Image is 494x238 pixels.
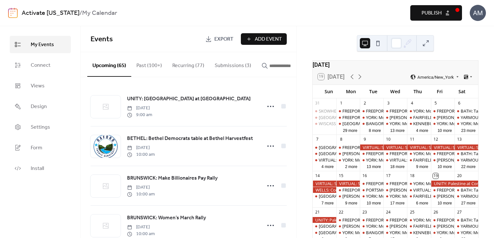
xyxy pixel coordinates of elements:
[410,5,462,21] button: Publish
[407,114,431,120] div: FAIRFIELD: Stop The Coup
[455,121,478,126] div: YORK: Morning Resistance at Town Center
[127,231,155,237] span: 10:00 am
[82,7,117,19] b: My Calendar
[383,187,407,193] div: WELLS: NO I.C.E in Wells
[383,217,407,223] div: FREEPORT: Visibility Brigade Standout
[431,230,455,235] div: YORK: Morning Resistance at Town Center
[386,209,391,215] div: 24
[433,173,438,179] div: 19
[336,181,360,186] div: VIRTUAL: Sign the Petition to Kick ICE Out of Pease
[319,200,336,206] button: 7 more
[127,95,251,103] a: UNITY: [GEOGRAPHIC_DATA] at [GEOGRAPHIC_DATA]
[433,209,438,215] div: 26
[319,108,430,114] div: SKOWHEGAN: Central [US_STATE] Labor Council Day BBQ
[390,187,478,193] div: [PERSON_NAME]: NO I.C.E in [PERSON_NAME]
[366,108,471,114] div: FREEPORT: VISIBILITY FREEPORT Stand for Democracy!
[470,5,486,21] div: AM
[407,187,431,193] div: VIRTUAL: De-Escalation Training for ICE Watch Volunteers. Part of Verifier Training
[342,151,431,156] div: [PERSON_NAME]: NO I.C.E in [PERSON_NAME]
[366,223,464,229] div: YORK: Morning Resistance at [GEOGRAPHIC_DATA]
[241,33,287,45] a: Add Event
[431,223,455,229] div: WELLS: NO I.C.E in Wells
[255,35,282,43] span: Add Event
[409,137,415,142] div: 11
[360,230,383,235] div: BANGOR: Weekly peaceful protest
[413,193,464,199] div: FAIRFIELD: Stop The Coup
[383,151,407,156] div: FREEPORT: Visibility Brigade Standout
[459,127,478,133] button: 23 more
[384,85,407,98] div: Wed
[407,193,431,199] div: FAIRFIELD: Stop The Coup
[362,137,368,142] div: 9
[459,200,478,206] button: 27 more
[319,144,431,150] div: [GEOGRAPHIC_DATA]: Support Palestine Weekly Standout
[390,230,488,235] div: YORK: Morning Resistance at [GEOGRAPHIC_DATA]
[360,144,383,150] div: VIRTUAL: Sign the Petition to Kick ICE Out of Pease
[366,151,471,156] div: FREEPORT: VISIBILITY FREEPORT Stand for Democracy!
[364,163,383,169] button: 13 more
[413,230,460,235] div: KENNEBUNK: Stand Out
[131,52,167,76] button: Past (100+)
[336,157,360,163] div: YORK: Morning Resistance at Town Center
[431,108,455,114] div: FREEPORT: AM and PM Rush Hour Brigade. Click for times!
[10,56,71,74] a: Connect
[413,127,431,133] button: 4 more
[31,165,44,173] span: Install
[362,100,368,106] div: 2
[336,144,360,150] div: FREEPORT: AM and PM Visibility Bridge Brigade. Click for times!
[407,217,431,223] div: YORK: Morning Resistance at Town Center
[336,193,360,199] div: WELLS: NO I.C.E in Wells
[364,200,383,206] button: 10 more
[417,75,454,79] span: America/New_York
[127,105,152,112] span: [DATE]
[319,114,431,120] div: [GEOGRAPHIC_DATA]: Support Palestine Weekly Standout
[342,144,463,150] div: FREEPORT: AM and PM Visibility Bridge Brigade. Click for times!
[313,181,336,186] div: VIRTUAL: Sign the Petition to Kick ICE Out of Pease
[388,127,407,133] button: 13 more
[127,174,218,183] a: BRUNSWICK: Make Billionaires Pay Rally
[413,163,431,169] button: 9 more
[455,108,478,114] div: BATH: Tabling at the Bath Farmers Market
[407,151,431,156] div: YORK: Morning Resistance at Town Center
[315,173,320,179] div: 14
[342,108,463,114] div: FREEPORT: AM and PM Visibility Bridge Brigade. Click for times!
[167,52,209,76] button: Recurring (77)
[383,114,407,120] div: WELLS: NO I.C.E in Wells
[318,85,340,98] div: Sun
[362,209,368,215] div: 23
[451,85,473,98] div: Sat
[409,173,415,179] div: 18
[127,191,155,198] span: 10:00 am
[360,151,383,156] div: FREEPORT: VISIBILITY FREEPORT Stand for Democracy!
[315,209,320,215] div: 21
[360,108,383,114] div: FREEPORT: VISIBILITY FREEPORT Stand for Democracy!
[342,230,441,235] div: YORK: Morning Resistance at [GEOGRAPHIC_DATA]
[431,151,455,156] div: FREEPORT: AM and PM Rush Hour Brigade. Click for times!
[10,139,71,156] a: Form
[435,127,454,133] button: 10 more
[336,121,360,126] div: LISBON FALLS: Labor Day Rally
[360,121,383,126] div: BANGOR: Weekly peaceful protest
[336,187,360,193] div: FREEPORT: AM and PM Visibility Bridge Brigade. Click for times!
[315,137,320,142] div: 7
[10,160,71,177] a: Install
[342,163,360,169] button: 2 more
[31,103,47,111] span: Design
[455,151,478,156] div: BATH: Tabling at the Bath Farmers Market
[431,217,455,223] div: FREEPORT: AM and PM Rush Hour Brigade. Click for times!
[431,144,455,150] div: VIRTUAL: Sign the Petition to Kick ICE Out of Pease
[10,98,71,115] a: Design
[388,163,407,169] button: 18 more
[455,223,478,229] div: YARMOUTH: Saturday Weekly Rally - Resist Hate - Support Democracy
[455,217,478,223] div: BATH: Tabling at the Bath Farmers Market
[342,217,463,223] div: FREEPORT: AM and PM Visibility Bridge Brigade. Click for times!
[383,157,407,163] div: VIRTUAL: The Shape of Solidarity - Listening To Palestine
[456,209,462,215] div: 27
[313,61,478,69] div: [DATE]
[313,217,336,223] div: UNITY: Palestine at Common Ground Fair
[127,214,206,222] a: BRUNSWICK: Women’s March Rally
[313,157,336,163] div: VIRTUAL: The Resistance Lab Organizing Training with Pramila Jayapal
[319,193,484,199] div: [GEOGRAPHIC_DATA]: SURJ Greater Portland Gathering (Showing up for Racial Justice)
[388,200,407,206] button: 17 more
[413,114,464,120] div: FAIRFIELD: Stop The Coup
